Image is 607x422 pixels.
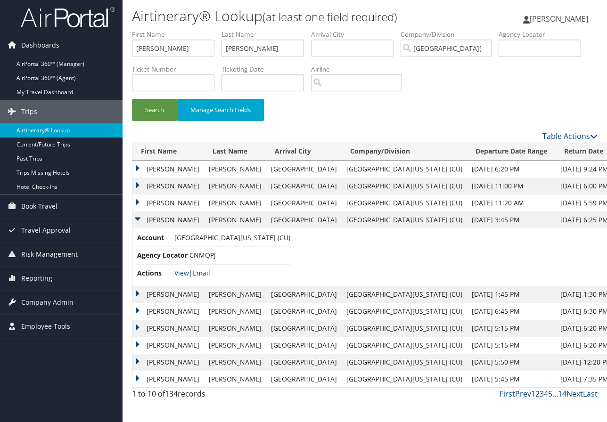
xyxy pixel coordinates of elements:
span: Trips [21,100,37,123]
a: View [174,268,189,277]
a: Last [583,389,598,399]
label: Airline [311,65,409,74]
td: [PERSON_NAME] [132,337,204,354]
span: Travel Approval [21,219,71,242]
div: 1 to 10 of records [132,388,238,404]
td: [PERSON_NAME] [132,286,204,303]
td: [GEOGRAPHIC_DATA] [266,371,342,388]
span: Risk Management [21,243,78,266]
td: [DATE] 1:45 PM [467,286,556,303]
td: [DATE] 11:00 PM [467,178,556,195]
a: Email [193,268,210,277]
td: [GEOGRAPHIC_DATA][US_STATE] (CU) [342,371,467,388]
td: [GEOGRAPHIC_DATA] [266,303,342,320]
td: [GEOGRAPHIC_DATA] [266,178,342,195]
span: Account [137,233,172,243]
label: Company/Division [401,30,499,39]
td: [GEOGRAPHIC_DATA][US_STATE] (CU) [342,286,467,303]
td: [PERSON_NAME] [204,286,266,303]
td: [GEOGRAPHIC_DATA] [266,195,342,211]
span: Book Travel [21,195,57,218]
td: [PERSON_NAME] [132,161,204,178]
label: Arrival City [311,30,401,39]
label: Agency Locator [499,30,588,39]
a: 2 [535,389,540,399]
td: [DATE] 5:15 PM [467,320,556,337]
label: Ticketing Date [221,65,311,74]
td: [GEOGRAPHIC_DATA][US_STATE] (CU) [342,303,467,320]
td: [DATE] 6:45 PM [467,303,556,320]
span: Employee Tools [21,315,70,338]
span: [GEOGRAPHIC_DATA][US_STATE] (CU) [174,233,290,242]
td: [PERSON_NAME] [204,195,266,211]
a: 1 [531,389,535,399]
th: Company/Division [342,142,467,161]
td: [PERSON_NAME] [204,337,266,354]
label: First Name [132,30,221,39]
td: [PERSON_NAME] [132,371,204,388]
span: … [552,389,558,399]
td: [DATE] 3:45 PM [467,211,556,228]
a: Next [566,389,583,399]
span: [PERSON_NAME] [530,14,588,24]
a: First [500,389,515,399]
td: [GEOGRAPHIC_DATA] [266,211,342,228]
span: Dashboards [21,33,59,57]
th: Last Name: activate to sort column ascending [204,142,266,161]
td: [GEOGRAPHIC_DATA][US_STATE] (CU) [342,195,467,211]
button: Search [132,99,177,121]
td: [GEOGRAPHIC_DATA][US_STATE] (CU) [342,320,467,337]
td: [PERSON_NAME] [204,320,266,337]
a: 5 [548,389,552,399]
th: First Name: activate to sort column ascending [132,142,204,161]
td: [DATE] 5:15 PM [467,337,556,354]
td: [GEOGRAPHIC_DATA] [266,161,342,178]
td: [GEOGRAPHIC_DATA][US_STATE] (CU) [342,354,467,371]
td: [PERSON_NAME] [204,354,266,371]
td: [PERSON_NAME] [132,303,204,320]
td: [PERSON_NAME] [204,178,266,195]
a: Prev [515,389,531,399]
label: Last Name [221,30,311,39]
span: Reporting [21,267,52,290]
td: [DATE] 11:20 AM [467,195,556,211]
td: [GEOGRAPHIC_DATA][US_STATE] (CU) [342,337,467,354]
label: Ticket Number [132,65,221,74]
span: 134 [165,389,178,399]
td: [DATE] 6:20 PM [467,161,556,178]
a: 4 [544,389,548,399]
td: [PERSON_NAME] [204,161,266,178]
a: 3 [540,389,544,399]
td: [DATE] 5:45 PM [467,371,556,388]
span: Agency Locator [137,250,188,260]
a: [PERSON_NAME] [523,5,598,33]
td: [PERSON_NAME] [132,211,204,228]
td: [PERSON_NAME] [204,303,266,320]
a: Table Actions [542,131,598,141]
td: [GEOGRAPHIC_DATA] [266,354,342,371]
button: Manage Search Fields [177,99,264,121]
td: [DATE] 5:50 PM [467,354,556,371]
th: Arrival City: activate to sort column ascending [266,142,342,161]
td: [GEOGRAPHIC_DATA][US_STATE] (CU) [342,178,467,195]
span: | [174,268,210,277]
th: Departure Date Range: activate to sort column ascending [467,142,556,161]
td: [PERSON_NAME] [132,320,204,337]
h1: Airtinerary® Lookup [132,6,443,26]
td: [GEOGRAPHIC_DATA][US_STATE] (CU) [342,161,467,178]
td: [PERSON_NAME] [204,371,266,388]
td: [PERSON_NAME] [204,211,266,228]
span: Company Admin [21,291,74,314]
span: CNMQPJ [189,251,216,260]
img: airportal-logo.png [21,6,115,28]
span: Actions [137,268,172,278]
td: [GEOGRAPHIC_DATA] [266,320,342,337]
td: [GEOGRAPHIC_DATA] [266,337,342,354]
td: [PERSON_NAME] [132,178,204,195]
td: [PERSON_NAME] [132,354,204,371]
td: [GEOGRAPHIC_DATA][US_STATE] (CU) [342,211,467,228]
td: [PERSON_NAME] [132,195,204,211]
a: 14 [558,389,566,399]
td: [GEOGRAPHIC_DATA] [266,286,342,303]
small: (at least one field required) [262,9,397,24]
